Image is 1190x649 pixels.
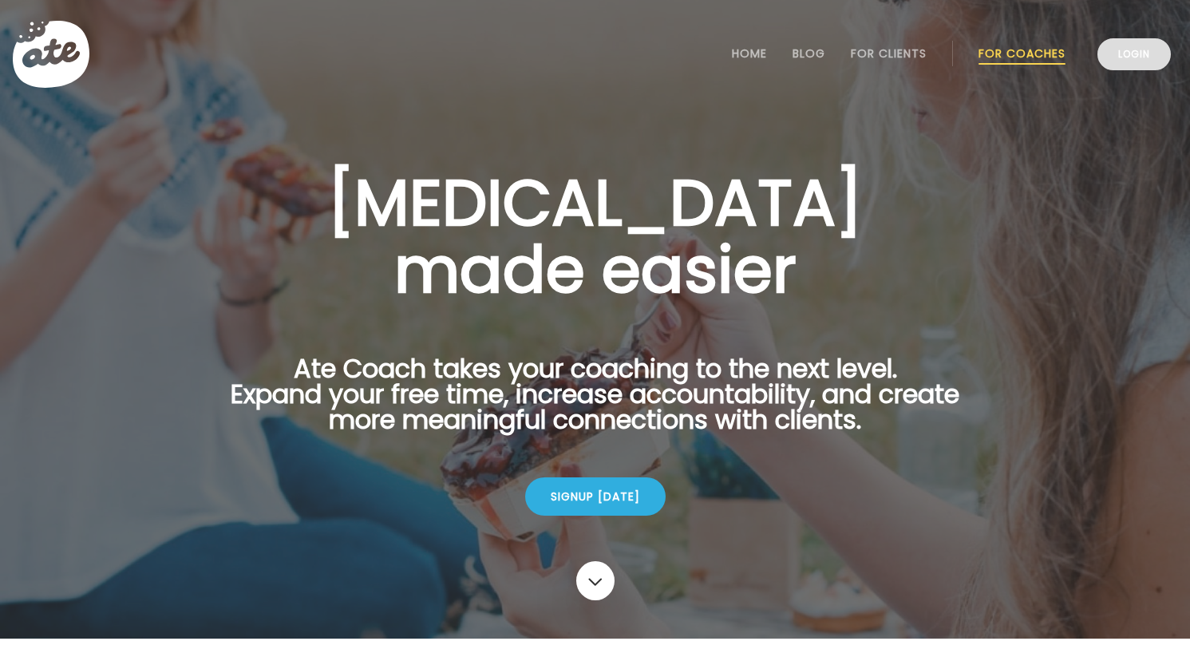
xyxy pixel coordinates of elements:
[732,47,767,60] a: Home
[793,47,825,60] a: Blog
[525,477,666,516] div: Signup [DATE]
[851,47,927,60] a: For Clients
[206,169,985,303] h1: [MEDICAL_DATA] made easier
[1097,38,1171,70] a: Login
[206,356,985,452] p: Ate Coach takes your coaching to the next level. Expand your free time, increase accountability, ...
[978,47,1065,60] a: For Coaches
